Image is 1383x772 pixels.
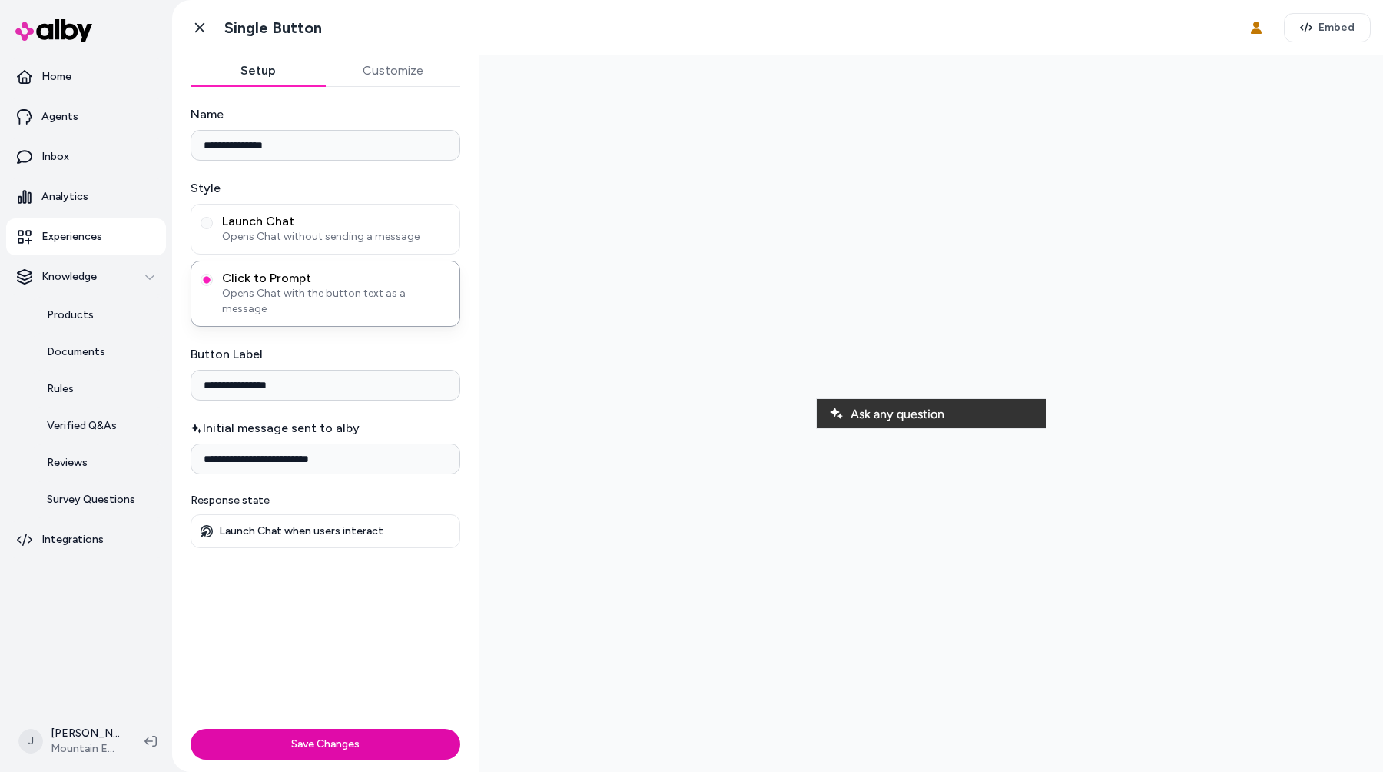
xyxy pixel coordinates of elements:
[201,217,213,229] button: Launch ChatOpens Chat without sending a message
[47,418,117,434] p: Verified Q&As
[191,345,460,364] label: Button Label
[219,524,383,538] p: Launch Chat when users interact
[326,55,461,86] button: Customize
[1318,20,1355,35] span: Embed
[1284,13,1371,42] button: Embed
[41,532,104,547] p: Integrations
[6,178,166,215] a: Analytics
[222,286,450,317] span: Opens Chat with the button text as a message
[41,229,102,245] p: Experiences
[201,274,213,286] button: Click to PromptOpens Chat with the button text as a message
[51,741,120,757] span: Mountain Equipment Company
[191,179,460,198] label: Style
[47,455,88,471] p: Reviews
[47,492,135,507] p: Survey Questions
[6,58,166,95] a: Home
[6,521,166,558] a: Integrations
[6,258,166,295] button: Knowledge
[41,189,88,205] p: Analytics
[6,218,166,255] a: Experiences
[32,297,166,334] a: Products
[191,419,460,438] label: Initial message sent to alby
[32,408,166,444] a: Verified Q&As
[32,444,166,481] a: Reviews
[15,19,92,42] img: alby Logo
[32,481,166,518] a: Survey Questions
[32,371,166,408] a: Rules
[51,726,120,741] p: [PERSON_NAME]
[41,269,97,285] p: Knowledge
[47,344,105,360] p: Documents
[222,271,450,286] span: Click to Prompt
[191,729,460,760] button: Save Changes
[222,214,450,229] span: Launch Chat
[47,381,74,397] p: Rules
[191,55,326,86] button: Setup
[6,138,166,175] a: Inbox
[41,149,69,165] p: Inbox
[191,493,460,508] p: Response state
[224,18,322,38] h1: Single Button
[6,98,166,135] a: Agents
[222,229,450,245] span: Opens Chat without sending a message
[191,105,460,124] label: Name
[32,334,166,371] a: Documents
[18,729,43,754] span: J
[41,69,71,85] p: Home
[9,717,132,766] button: J[PERSON_NAME]Mountain Equipment Company
[41,109,78,125] p: Agents
[47,308,94,323] p: Products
